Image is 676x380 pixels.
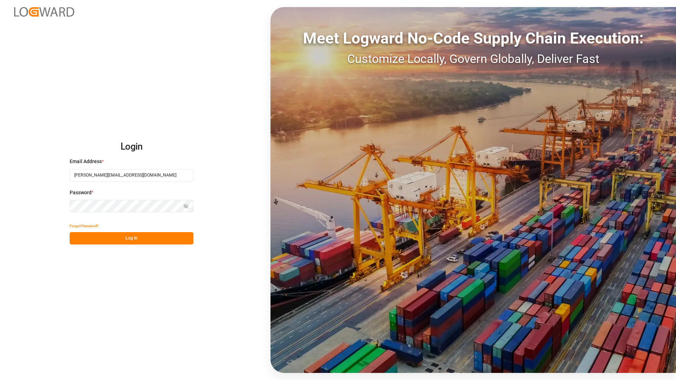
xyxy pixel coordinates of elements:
[14,7,74,17] img: Logward_new_orange.png
[270,50,676,68] div: Customize Locally, Govern Globally, Deliver Fast
[70,136,193,158] h2: Login
[70,232,193,244] button: Log In
[70,189,92,196] span: Password
[270,27,676,50] div: Meet Logward No-Code Supply Chain Execution:
[70,169,193,182] input: Enter your email
[70,220,99,232] button: Forgot Password?
[70,158,102,165] span: Email Address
